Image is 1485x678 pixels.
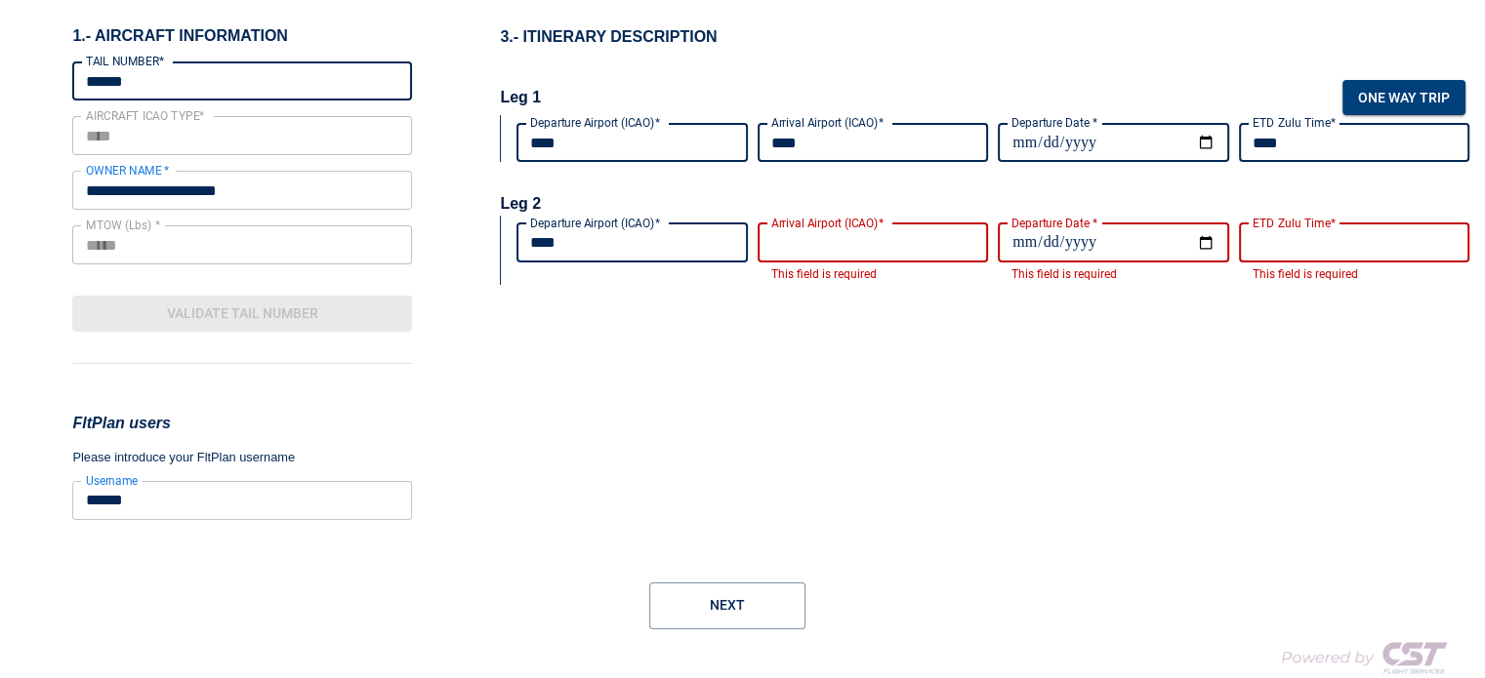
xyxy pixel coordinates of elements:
label: Username [86,472,138,489]
p: This field is required [771,265,974,285]
label: TAIL NUMBER* [86,53,164,69]
label: Arrival Airport (ICAO)* [771,114,884,131]
label: ETD Zulu Time* [1253,215,1336,231]
h2: Leg 1 [500,87,541,108]
label: OWNER NAME * [86,162,170,179]
p: This field is required [1011,265,1215,285]
label: Departure Airport (ICAO)* [530,114,660,131]
button: Next [649,582,805,629]
h3: FltPlan users [72,411,411,436]
label: Departure Airport (ICAO)* [530,215,660,231]
p: This field is required [1253,265,1456,285]
button: One way trip [1342,80,1465,116]
h1: 3.- ITINERARY DESCRIPTION [500,26,1485,48]
label: AIRCRAFT ICAO TYPE* [86,107,205,124]
label: Departure Date * [1011,215,1097,231]
label: ETD Zulu Time* [1253,114,1336,131]
label: Departure Date * [1011,114,1097,131]
p: Please introduce your FltPlan username [72,448,411,467]
label: Arrival Airport (ICAO)* [771,215,884,231]
h6: 1.- AIRCRAFT INFORMATION [72,26,411,46]
label: MTOW (Lbs) * [86,217,160,233]
h2: Leg 2 [500,193,541,215]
